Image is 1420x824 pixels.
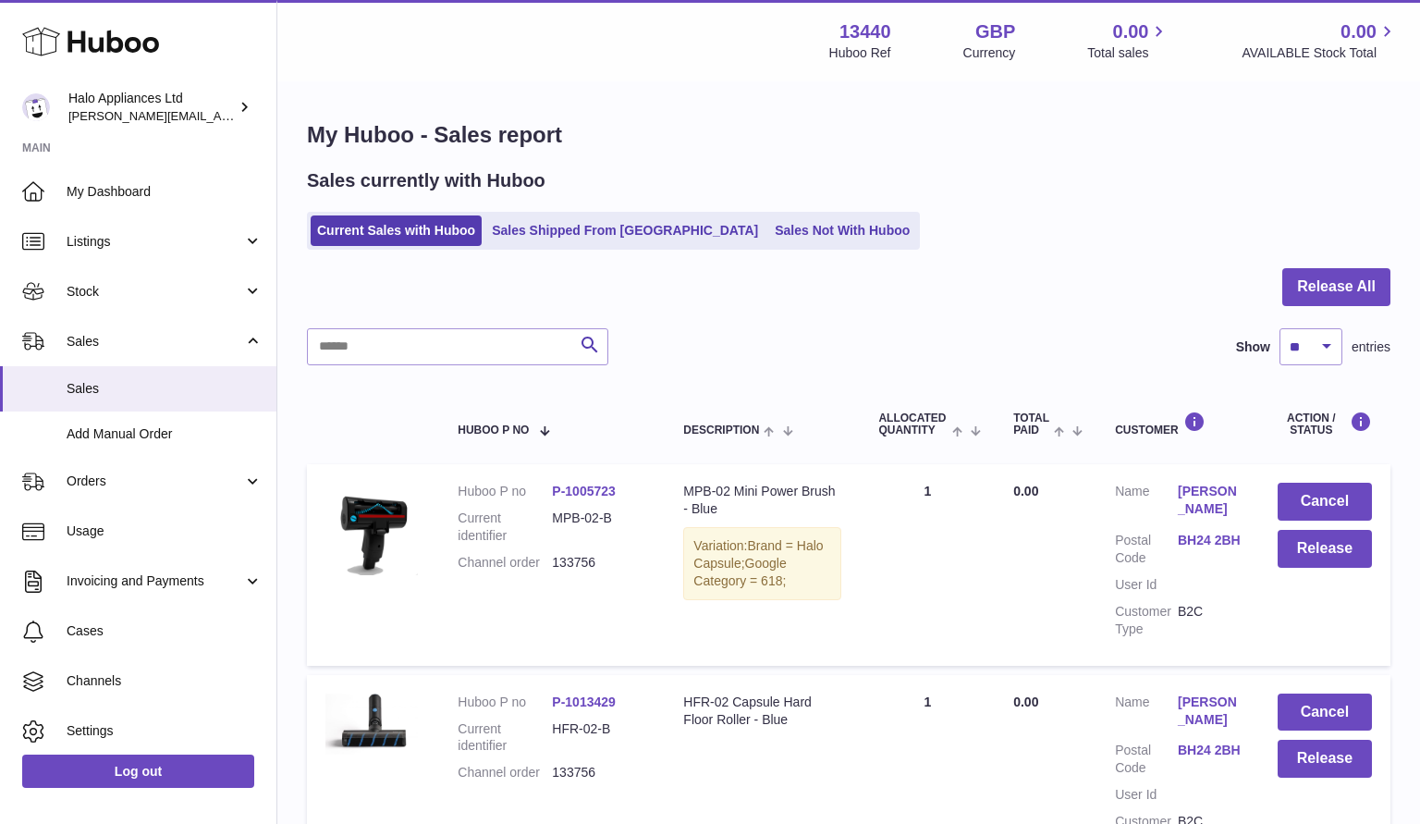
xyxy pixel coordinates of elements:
a: P-1005723 [552,484,616,498]
strong: GBP [975,19,1015,44]
dt: Name [1115,694,1178,733]
span: entries [1352,338,1390,356]
label: Show [1236,338,1270,356]
span: Channels [67,672,263,690]
a: [PERSON_NAME] [1178,694,1241,729]
div: Customer [1115,412,1241,437]
span: Usage [67,523,263,540]
td: 1 [860,464,995,665]
span: Sales [67,333,243,351]
span: Cases [67,622,263,640]
dt: Channel order [458,554,552,572]
dt: User Id [1115,786,1178,804]
a: BH24 2BH [1178,742,1241,759]
span: [PERSON_NAME][EMAIL_ADDRESS][DOMAIN_NAME] [68,108,371,123]
a: Sales Shipped From [GEOGRAPHIC_DATA] [485,215,765,246]
button: Release [1278,530,1372,568]
span: 0.00 [1113,19,1149,44]
a: P-1013429 [552,695,616,709]
a: Sales Not With Huboo [768,215,916,246]
span: ALLOCATED Quantity [878,412,947,437]
dt: Huboo P no [458,694,552,711]
span: Brand = Halo Capsule; [693,538,823,571]
dd: 133756 [552,764,646,781]
span: Stock [67,283,243,301]
span: Settings [67,722,263,740]
dt: Name [1115,483,1178,523]
button: Cancel [1278,694,1372,732]
span: Google Category = 618; [693,556,786,588]
div: Huboo Ref [829,44,891,62]
a: 0.00 Total sales [1087,19,1169,62]
dd: B2C [1178,603,1241,638]
dt: User Id [1115,576,1178,594]
span: Total paid [1013,412,1049,437]
dd: MPB-02-B [552,510,646,545]
button: Release All [1282,268,1390,306]
img: 1727897548.jpg [325,694,418,755]
img: paul@haloappliances.com [22,93,50,121]
span: Add Manual Order [67,425,263,443]
button: Release [1278,740,1372,778]
div: MPB-02 Mini Power Brush - Blue [683,483,841,518]
div: Variation: [683,527,841,600]
button: Cancel [1278,483,1372,521]
span: 0.00 [1013,484,1038,498]
h1: My Huboo - Sales report [307,120,1390,150]
dd: 133756 [552,554,646,572]
dt: Channel order [458,764,552,781]
dd: HFR-02-B [552,720,646,756]
span: Invoicing and Payments [67,572,243,590]
span: Huboo P no [458,424,529,437]
span: Total sales [1087,44,1169,62]
a: Log out [22,755,254,788]
span: Orders [67,473,243,490]
div: Currency [963,44,1016,62]
a: Current Sales with Huboo [311,215,482,246]
span: 0.00 [1013,695,1038,709]
dt: Huboo P no [458,483,552,500]
a: 0.00 AVAILABLE Stock Total [1242,19,1398,62]
dt: Postal Code [1115,532,1178,567]
span: AVAILABLE Stock Total [1242,44,1398,62]
span: Description [683,424,759,437]
div: Halo Appliances Ltd [68,90,235,125]
a: [PERSON_NAME] [1178,483,1241,518]
dt: Customer Type [1115,603,1178,638]
div: Action / Status [1278,412,1372,437]
img: mini-power-brush-V3.png [325,483,418,575]
span: Listings [67,233,243,251]
strong: 13440 [839,19,891,44]
h2: Sales currently with Huboo [307,168,545,193]
dt: Current identifier [458,510,552,545]
span: Sales [67,380,263,398]
dt: Current identifier [458,720,552,756]
span: My Dashboard [67,183,263,201]
div: HFR-02 Capsule Hard Floor Roller - Blue [683,694,841,729]
dt: Postal Code [1115,742,1178,777]
a: BH24 2BH [1178,532,1241,549]
span: 0.00 [1340,19,1377,44]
